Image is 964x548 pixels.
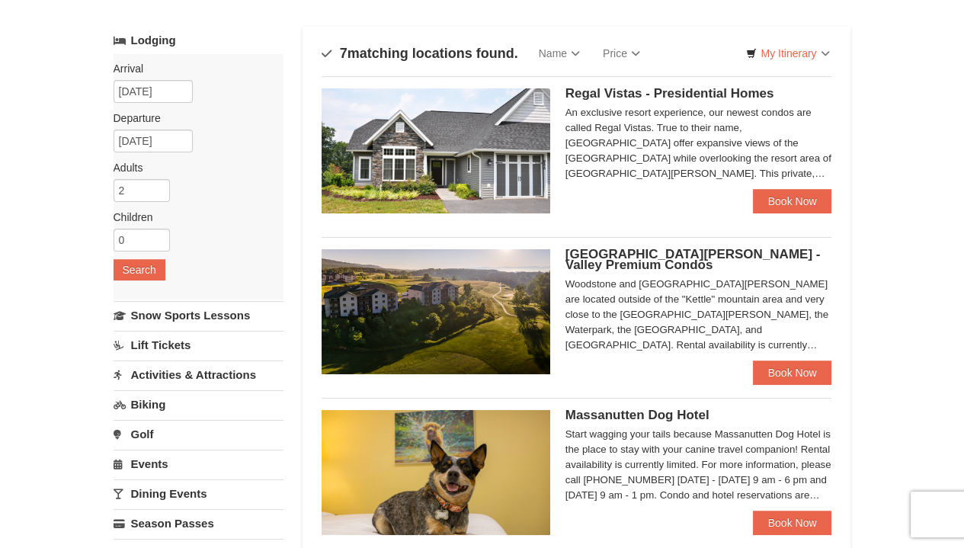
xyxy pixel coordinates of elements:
a: Season Passes [114,509,283,537]
img: 27428181-5-81c892a3.jpg [322,410,550,535]
img: 19218991-1-902409a9.jpg [322,88,550,213]
label: Departure [114,111,272,126]
label: Adults [114,160,272,175]
a: Book Now [753,189,832,213]
button: Search [114,259,165,280]
span: 7 [340,46,347,61]
a: Name [527,38,591,69]
span: Massanutten Dog Hotel [565,408,709,422]
div: Woodstone and [GEOGRAPHIC_DATA][PERSON_NAME] are located outside of the "Kettle" mountain area an... [565,277,832,353]
a: Price [591,38,652,69]
img: 19219041-4-ec11c166.jpg [322,249,550,374]
div: Start wagging your tails because Massanutten Dog Hotel is the place to stay with your canine trav... [565,427,832,503]
div: An exclusive resort experience, our newest condos are called Regal Vistas. True to their name, [G... [565,105,832,181]
a: Book Now [753,361,832,385]
a: Lodging [114,27,283,54]
h4: matching locations found. [322,46,518,61]
a: My Itinerary [736,42,839,65]
a: Golf [114,420,283,448]
a: Book Now [753,511,832,535]
a: Biking [114,390,283,418]
label: Children [114,210,272,225]
a: Activities & Attractions [114,361,283,389]
a: Dining Events [114,479,283,508]
span: [GEOGRAPHIC_DATA][PERSON_NAME] - Valley Premium Condos [565,247,821,272]
a: Events [114,450,283,478]
span: Regal Vistas - Presidential Homes [565,86,774,101]
a: Snow Sports Lessons [114,301,283,329]
a: Lift Tickets [114,331,283,359]
label: Arrival [114,61,272,76]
